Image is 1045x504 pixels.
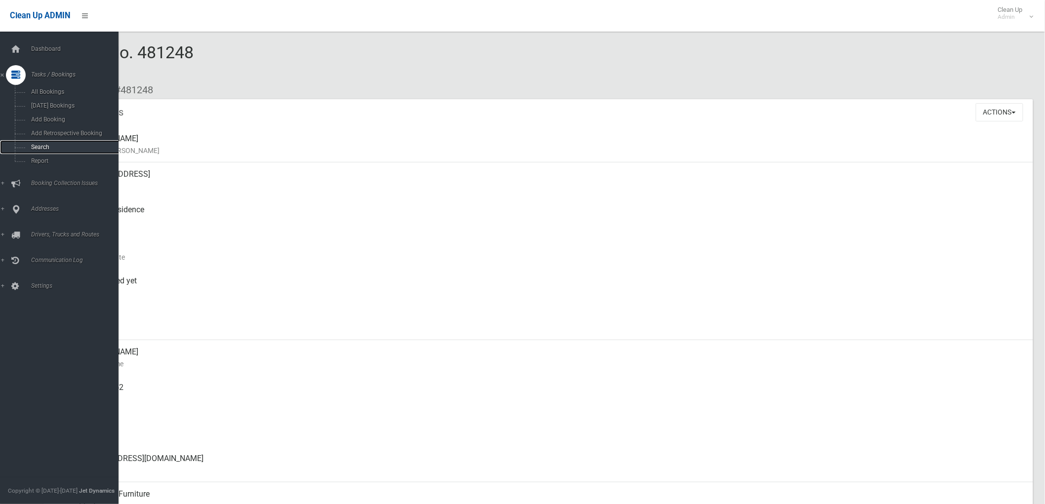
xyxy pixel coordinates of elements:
[79,180,1025,192] small: Address
[79,447,1025,482] div: [EMAIL_ADDRESS][DOMAIN_NAME]
[79,393,1025,405] small: Mobile
[79,465,1025,476] small: Email
[8,487,78,494] span: Copyright © [DATE]-[DATE]
[993,6,1033,21] span: Clean Up
[79,322,1025,334] small: Zone
[28,282,127,289] span: Settings
[79,487,115,494] strong: Jet Dynamics
[108,81,153,99] li: #481248
[43,42,194,81] span: Booking No. 481248
[28,205,127,212] span: Addresses
[28,144,119,151] span: Search
[79,216,1025,228] small: Pickup Point
[28,130,119,137] span: Add Retrospective Booking
[79,358,1025,370] small: Contact Name
[28,45,127,52] span: Dashboard
[79,429,1025,441] small: Landline
[79,233,1025,269] div: [DATE]
[79,127,1025,162] div: [PERSON_NAME]
[976,103,1023,121] button: Actions
[10,11,70,20] span: Clean Up ADMIN
[28,157,119,164] span: Report
[79,198,1025,233] div: Front of Residence
[28,116,119,123] span: Add Booking
[28,257,127,264] span: Communication Log
[28,231,127,238] span: Drivers, Trucks and Routes
[28,71,127,78] span: Tasks / Bookings
[79,145,1025,156] small: Name of [PERSON_NAME]
[79,162,1025,198] div: [STREET_ADDRESS]
[43,447,1033,482] a: [EMAIL_ADDRESS][DOMAIN_NAME]Email
[28,180,127,187] span: Booking Collection Issues
[79,251,1025,263] small: Collection Date
[998,13,1023,21] small: Admin
[79,376,1025,411] div: 0472827052
[79,305,1025,340] div: [DATE]
[79,411,1025,447] div: None given
[28,88,119,95] span: All Bookings
[79,340,1025,376] div: [PERSON_NAME]
[79,287,1025,299] small: Collected At
[79,269,1025,305] div: Not collected yet
[28,102,119,109] span: [DATE] Bookings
